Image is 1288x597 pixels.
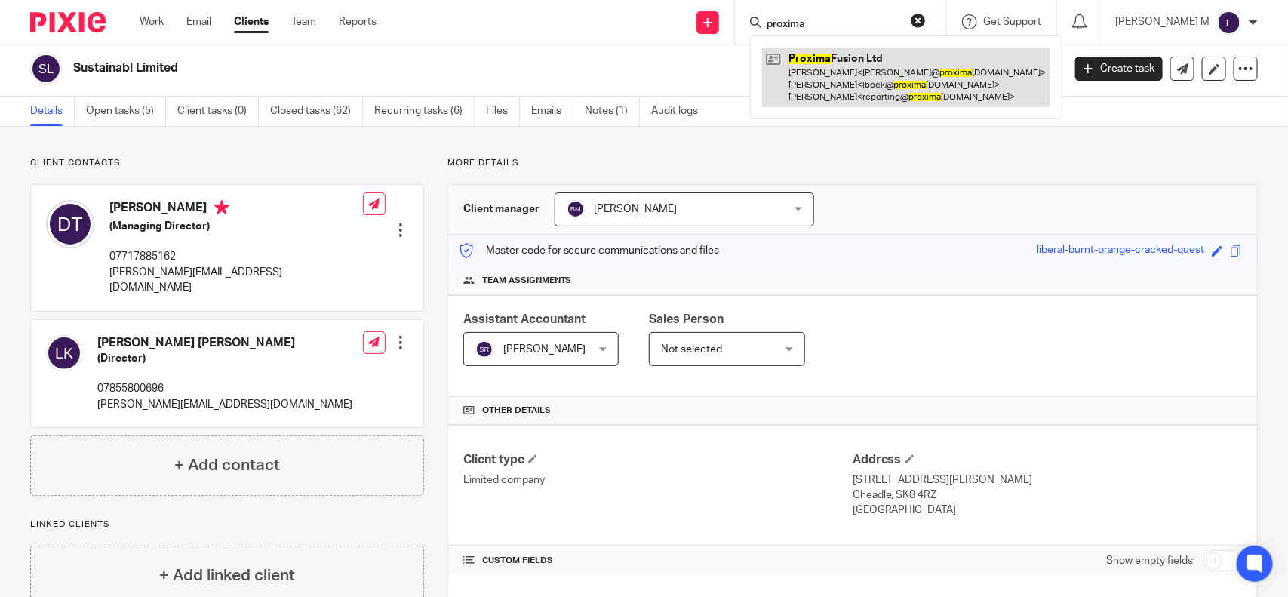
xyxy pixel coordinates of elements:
[109,249,363,264] p: 07717885162
[46,200,94,248] img: svg%3E
[482,275,572,287] span: Team assignments
[291,14,316,29] a: Team
[531,97,573,126] a: Emails
[463,202,539,217] h3: Client manager
[649,313,724,325] span: Sales Person
[853,488,1242,503] p: Cheadle, SK8 4RZ
[463,452,853,468] h4: Client type
[595,204,678,214] span: [PERSON_NAME]
[503,344,586,355] span: [PERSON_NAME]
[86,97,166,126] a: Open tasks (5)
[30,157,424,169] p: Client contacts
[651,97,709,126] a: Audit logs
[567,200,585,218] img: svg%3E
[463,555,853,567] h4: CUSTOM FIELDS
[661,344,722,355] span: Not selected
[1037,242,1204,260] div: liberal-burnt-orange-cracked-quest
[911,13,926,28] button: Clear
[30,97,75,126] a: Details
[159,564,295,587] h4: + Add linked client
[109,265,363,296] p: [PERSON_NAME][EMAIL_ADDRESS][DOMAIN_NAME]
[140,14,164,29] a: Work
[475,340,493,359] img: svg%3E
[46,335,82,371] img: svg%3E
[30,53,62,85] img: svg%3E
[486,97,520,126] a: Files
[1115,14,1210,29] p: [PERSON_NAME] M
[73,60,856,76] h2: Sustainabl Limited
[374,97,475,126] a: Recurring tasks (6)
[109,200,363,219] h4: [PERSON_NAME]
[177,97,259,126] a: Client tasks (0)
[853,503,1242,518] p: [GEOGRAPHIC_DATA]
[765,18,901,32] input: Search
[1106,553,1193,568] label: Show empty fields
[447,157,1258,169] p: More details
[214,200,229,215] i: Primary
[463,313,586,325] span: Assistant Accountant
[853,472,1242,488] p: [STREET_ADDRESS][PERSON_NAME]
[30,12,106,32] img: Pixie
[270,97,363,126] a: Closed tasks (62)
[234,14,269,29] a: Clients
[482,405,551,417] span: Other details
[97,335,352,351] h4: [PERSON_NAME] [PERSON_NAME]
[1217,11,1241,35] img: svg%3E
[585,97,640,126] a: Notes (1)
[109,219,363,234] h5: (Managing Director)
[97,397,352,412] p: [PERSON_NAME][EMAIL_ADDRESS][DOMAIN_NAME]
[174,454,280,477] h4: + Add contact
[186,14,211,29] a: Email
[30,519,424,531] p: Linked clients
[853,452,1242,468] h4: Address
[1075,57,1163,81] a: Create task
[460,243,720,258] p: Master code for secure communications and files
[97,381,352,396] p: 07855800696
[339,14,377,29] a: Reports
[97,351,352,366] h5: (Director)
[983,17,1041,27] span: Get Support
[463,472,853,488] p: Limited company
